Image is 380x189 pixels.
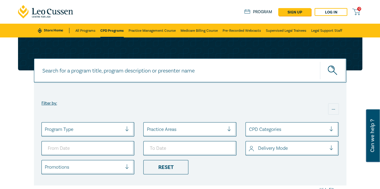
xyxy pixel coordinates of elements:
div: Reset [143,160,188,174]
input: Search for a program title, program description or presenter name [34,58,346,83]
a: Practice Management Course [129,24,176,37]
span: Can we help ? [369,113,375,158]
a: Medicare Billing Course [181,24,218,37]
a: Log in [315,8,347,16]
a: Program [244,9,272,15]
a: Pre-Recorded Webcasts [223,24,261,37]
input: select [45,126,46,133]
input: select [249,145,250,152]
a: CPD Programs [100,24,124,37]
input: select [147,126,148,133]
input: select [45,164,46,170]
label: Filter by: [41,101,57,106]
a: Store Home [38,28,69,33]
a: sign up [278,8,311,16]
a: All Programs [75,24,96,37]
input: To Date [143,141,236,155]
span: 0 [357,7,361,11]
a: Legal Support Staff [311,24,342,37]
div: ... [328,103,339,115]
input: From Date [41,141,135,155]
input: select [249,126,250,133]
a: Supervised Legal Trainees [266,24,306,37]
